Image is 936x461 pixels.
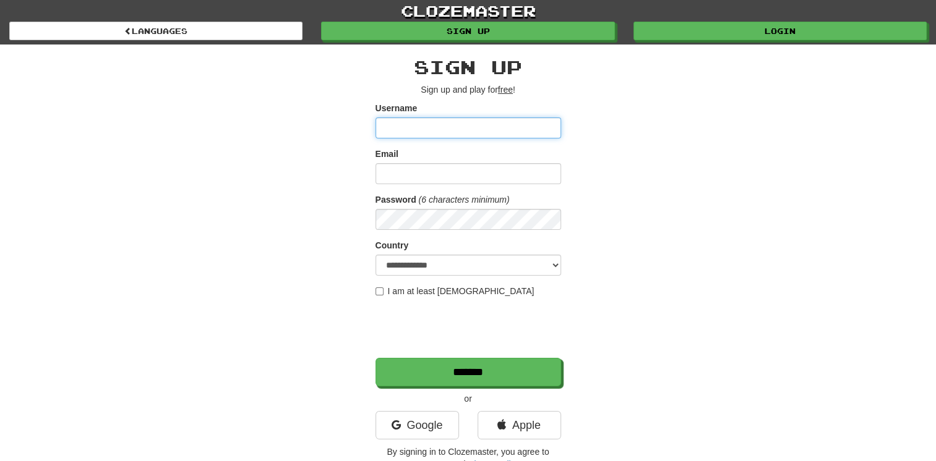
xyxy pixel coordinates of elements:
[376,239,409,252] label: Country
[376,57,561,77] h2: Sign up
[376,83,561,96] p: Sign up and play for !
[419,195,510,205] em: (6 characters minimum)
[376,392,561,405] p: or
[321,22,614,40] a: Sign up
[376,148,398,160] label: Email
[498,85,513,95] u: free
[376,285,535,297] label: I am at least [DEMOGRAPHIC_DATA]
[376,102,418,114] label: Username
[9,22,303,40] a: Languages
[376,193,416,206] label: Password
[376,411,459,439] a: Google
[376,287,384,295] input: I am at least [DEMOGRAPHIC_DATA]
[478,411,561,439] a: Apple
[376,303,564,352] iframe: reCAPTCHA
[633,22,927,40] a: Login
